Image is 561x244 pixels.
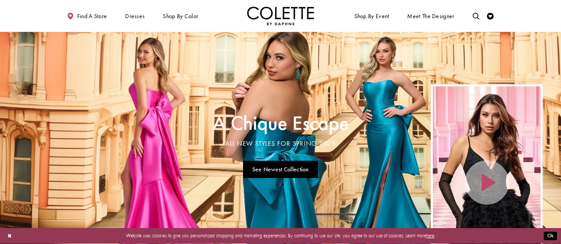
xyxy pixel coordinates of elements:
img: Colette by Daphne [247,7,314,25]
a: Check Wishlist [486,7,496,25]
span: Shop by color [163,13,198,19]
a: Find a store [66,7,109,25]
button: Close Dialog [4,230,15,242]
a: Toggle search [471,7,481,25]
span: Find a store [77,13,107,19]
a: Meet the designer [406,7,456,25]
span: Dresses [123,7,146,25]
span: Shop by color [161,7,200,25]
a: See Newest Collection A Chique Escape All New Styles For Spring 2025 [243,161,318,178]
span: Meet the designer [407,13,454,19]
a: here [426,233,434,239]
p: Website uses cookies to give you personalized shopping and marketing experiences. By continuing t... [48,232,513,240]
span: Shop By Event [353,7,391,25]
ul: Slider Links [210,158,351,181]
a: Visit Home Page [247,7,314,25]
button: Submit Dialog [544,232,557,240]
span: Shop By Event [354,13,389,19]
span: Dresses [125,13,145,19]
